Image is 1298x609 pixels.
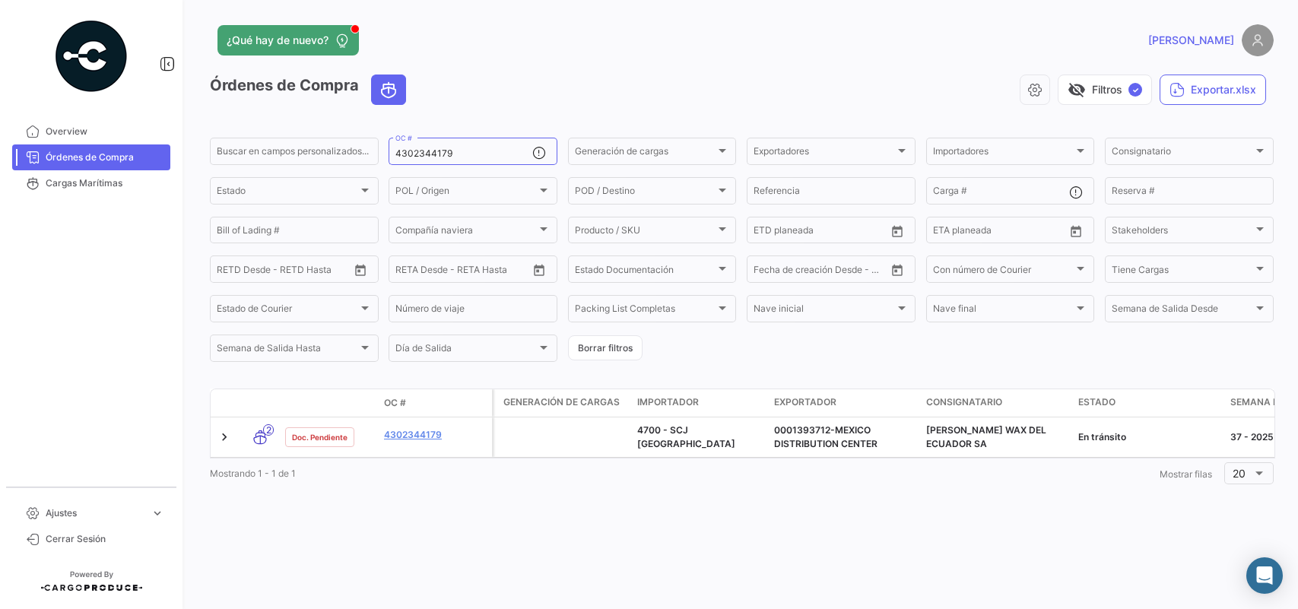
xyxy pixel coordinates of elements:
input: Hasta [255,266,318,277]
span: Producto / SKU [575,227,716,238]
input: Hasta [792,266,855,277]
span: Día de Salida [395,345,537,356]
span: Órdenes de Compra [46,151,164,164]
button: Open calendar [1065,220,1087,243]
span: Stakeholders [1112,227,1253,238]
a: Overview [12,119,170,144]
span: Nave inicial [754,306,895,316]
span: Mostrando 1 - 1 de 1 [210,468,296,479]
span: Generación de cargas [575,148,716,159]
span: visibility_off [1068,81,1086,99]
span: Importador [637,395,699,409]
span: Semana de Salida Desde [1112,306,1253,316]
span: Consignatario [926,395,1002,409]
button: Open calendar [886,220,909,243]
span: Cargas Marítimas [46,176,164,190]
datatable-header-cell: Exportador [768,389,920,417]
datatable-header-cell: OC # [378,390,492,416]
span: 2 [263,424,274,436]
span: Overview [46,125,164,138]
div: En tránsito [1078,430,1218,444]
button: Exportar.xlsx [1160,75,1266,105]
span: Con número de Courier [933,266,1074,277]
span: 4700 - SCJ Ecuador [637,424,735,449]
input: Hasta [792,227,855,238]
input: Hasta [433,266,497,277]
span: Estado [1078,395,1116,409]
span: Packing List Completas [575,306,716,316]
img: powered-by.png [53,18,129,94]
span: Tiene Cargas [1112,266,1253,277]
h3: Órdenes de Compra [210,75,411,105]
span: JOHNSON WAX DEL ECUADOR SA [926,424,1046,449]
button: Borrar filtros [568,335,643,360]
datatable-header-cell: Modo de Transporte [241,397,279,409]
button: Open calendar [349,259,372,281]
span: Consignatario [1112,148,1253,159]
input: Desde [754,266,781,277]
div: Abrir Intercom Messenger [1246,557,1283,594]
span: [PERSON_NAME] [1148,33,1234,48]
img: placeholder-user.png [1242,24,1274,56]
span: Importadores [933,148,1074,159]
span: expand_more [151,506,164,520]
span: Doc. Pendiente [292,431,348,443]
button: Open calendar [528,259,551,281]
span: 20 [1233,467,1246,480]
span: 0001393712-MEXICO DISTRIBUTION CENTER [774,424,877,449]
datatable-header-cell: Generación de cargas [494,389,631,417]
button: ¿Qué hay de nuevo? [217,25,359,56]
input: Desde [217,266,244,277]
span: Exportadores [754,148,895,159]
span: POD / Destino [575,188,716,198]
a: Cargas Marítimas [12,170,170,196]
button: visibility_offFiltros✓ [1058,75,1152,105]
span: Nave final [933,306,1074,316]
span: Generación de cargas [503,395,620,409]
a: 4302344179 [384,428,486,442]
span: Semana de Salida Hasta [217,345,358,356]
a: Expand/Collapse Row [217,430,232,445]
input: Hasta [971,227,1034,238]
button: Open calendar [886,259,909,281]
span: Compañía naviera [395,227,537,238]
span: Cerrar Sesión [46,532,164,546]
span: ✓ [1128,83,1142,97]
datatable-header-cell: Estado [1072,389,1224,417]
datatable-header-cell: Importador [631,389,768,417]
a: Órdenes de Compra [12,144,170,170]
span: Exportador [774,395,836,409]
span: Ajustes [46,506,144,520]
span: Mostrar filas [1160,468,1212,480]
span: Estado de Courier [217,306,358,316]
input: Desde [754,227,781,238]
button: Ocean [372,75,405,104]
input: Desde [395,266,423,277]
datatable-header-cell: Consignatario [920,389,1072,417]
datatable-header-cell: Estado Doc. [279,397,378,409]
span: OC # [384,396,406,410]
span: Estado Documentación [575,266,716,277]
span: ¿Qué hay de nuevo? [227,33,328,48]
span: Estado [217,188,358,198]
input: Desde [933,227,960,238]
span: POL / Origen [395,188,537,198]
